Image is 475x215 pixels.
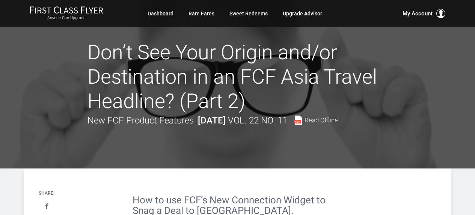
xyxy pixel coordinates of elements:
a: Upgrade Advisor [283,7,322,20]
small: Anyone Can Upgrade [30,15,103,21]
h4: Share: [39,191,54,196]
strong: [DATE] [198,115,226,126]
a: First Class FlyerAnyone Can Upgrade [30,6,103,21]
iframe: Opens a widget where you can find more information [414,192,467,211]
a: Share [39,200,54,213]
a: Dashboard [148,7,173,20]
img: First Class Flyer [30,6,103,14]
img: pdf-file.svg [293,116,303,125]
a: Rare Fares [188,7,214,20]
button: My Account [403,9,445,18]
a: Read Offline [293,116,338,125]
span: Read Offline [305,117,338,123]
a: Sweet Redeems [229,7,268,20]
span: My Account [403,9,433,18]
span: Vol. 22 No. 11 [228,115,287,126]
div: New FCF Product Features | [87,113,338,128]
h1: Don’t See Your Origin and/or Destination in an FCF Asia Travel Headline? (Part 2) [87,41,388,113]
